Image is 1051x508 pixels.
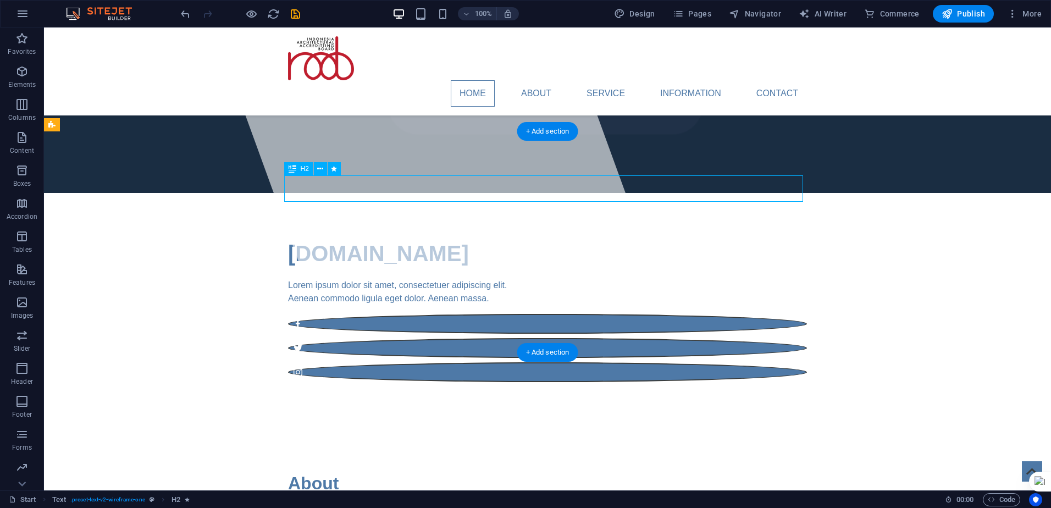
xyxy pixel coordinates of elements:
[267,7,280,20] button: reload
[172,493,180,506] span: Click to select. Double-click to edit
[52,493,66,506] span: Click to select. Double-click to edit
[289,7,302,20] button: save
[933,5,994,23] button: Publish
[8,47,36,56] p: Favorites
[458,7,497,20] button: 100%
[11,311,34,320] p: Images
[52,493,190,506] nav: breadcrumb
[14,344,31,353] p: Slider
[63,7,146,20] img: Editor Logo
[988,493,1015,506] span: Code
[983,493,1020,506] button: Code
[964,495,966,504] span: :
[610,5,660,23] button: Design
[517,122,578,141] div: + Add section
[12,443,32,452] p: Forms
[673,8,711,19] span: Pages
[8,80,36,89] p: Elements
[668,5,716,23] button: Pages
[70,493,145,506] span: . preset-text-v2-wireframe-one
[503,9,513,19] i: On resize automatically adjust zoom level to fit chosen device.
[12,410,32,419] p: Footer
[942,8,985,19] span: Publish
[1003,5,1046,23] button: More
[724,5,786,23] button: Navigator
[8,113,36,122] p: Columns
[610,5,660,23] div: Design (Ctrl+Alt+Y)
[9,278,35,287] p: Features
[7,212,37,221] p: Accordion
[864,8,920,19] span: Commerce
[474,7,492,20] h6: 100%
[13,179,31,188] p: Boxes
[179,7,192,20] button: undo
[945,493,974,506] h6: Session time
[517,343,578,362] div: + Add section
[185,496,190,503] i: Element contains an animation
[9,493,36,506] a: Click to cancel selection. Double-click to open Pages
[245,7,258,20] button: Click here to leave preview mode and continue editing
[1029,493,1042,506] button: Usercentrics
[301,165,309,172] span: H2
[244,214,425,238] span: [DOMAIN_NAME]
[179,8,192,20] i: Undo: Change image width (Ctrl+Z)
[150,496,154,503] i: This element is a customizable preset
[860,5,924,23] button: Commerce
[267,8,280,20] i: Reload page
[289,8,302,20] i: Save (Ctrl+S)
[794,5,851,23] button: AI Writer
[7,476,37,485] p: Marketing
[799,8,847,19] span: AI Writer
[729,8,781,19] span: Navigator
[11,377,33,386] p: Header
[614,8,655,19] span: Design
[10,146,34,155] p: Content
[1007,8,1042,19] span: More
[956,493,973,506] span: 00 00
[12,245,32,254] p: Tables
